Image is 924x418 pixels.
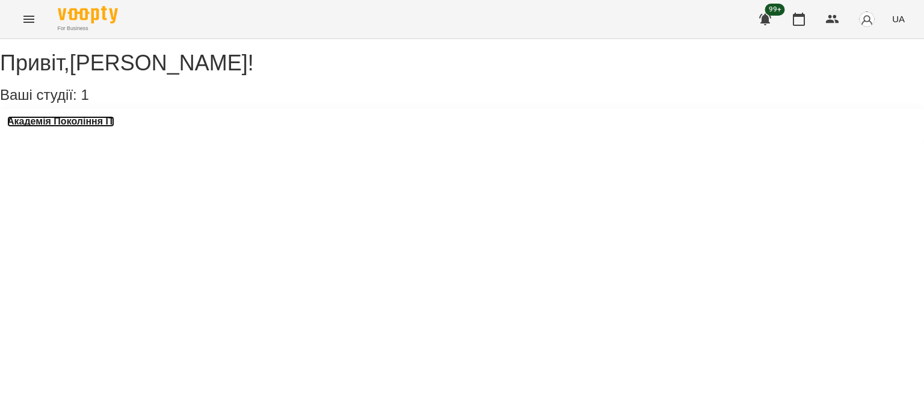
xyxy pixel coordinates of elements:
a: Академія Покоління ІТ [7,116,114,127]
span: For Business [58,25,118,32]
button: Menu [14,5,43,34]
span: 1 [81,87,88,103]
img: avatar_s.png [858,11,875,28]
button: UA [887,8,910,30]
img: Voopty Logo [58,6,118,23]
span: UA [892,13,905,25]
span: 99+ [765,4,785,16]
